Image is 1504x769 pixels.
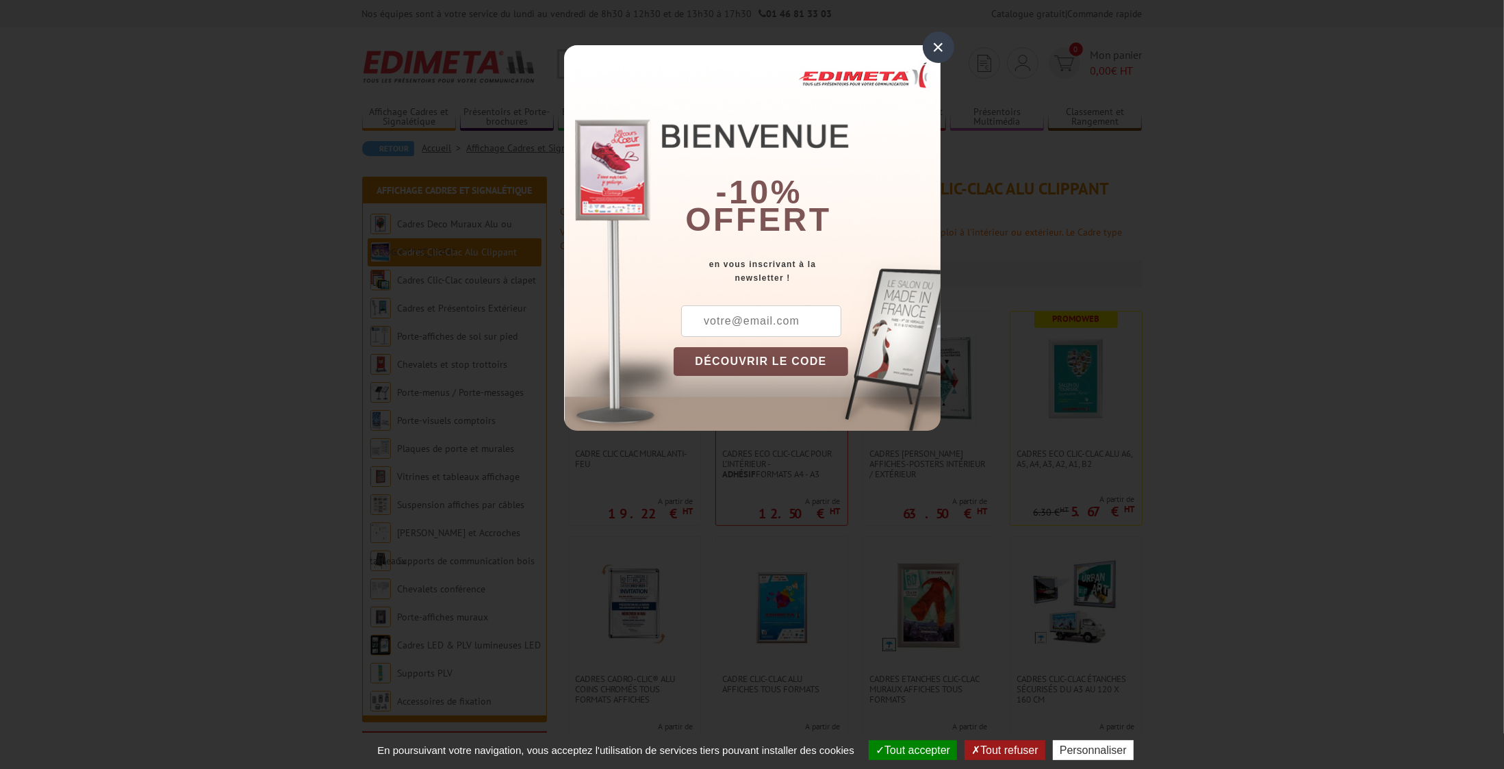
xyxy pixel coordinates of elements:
[674,257,941,285] div: en vous inscrivant à la newsletter !
[674,347,849,376] button: DÉCOUVRIR LE CODE
[869,740,957,760] button: Tout accepter
[681,305,841,337] input: votre@email.com
[716,174,802,210] b: -10%
[685,201,832,238] font: offert
[370,744,861,756] span: En poursuivant votre navigation, vous acceptez l'utilisation de services tiers pouvant installer ...
[965,740,1045,760] button: Tout refuser
[1053,740,1134,760] button: Personnaliser (fenêtre modale)
[923,31,954,63] div: ×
